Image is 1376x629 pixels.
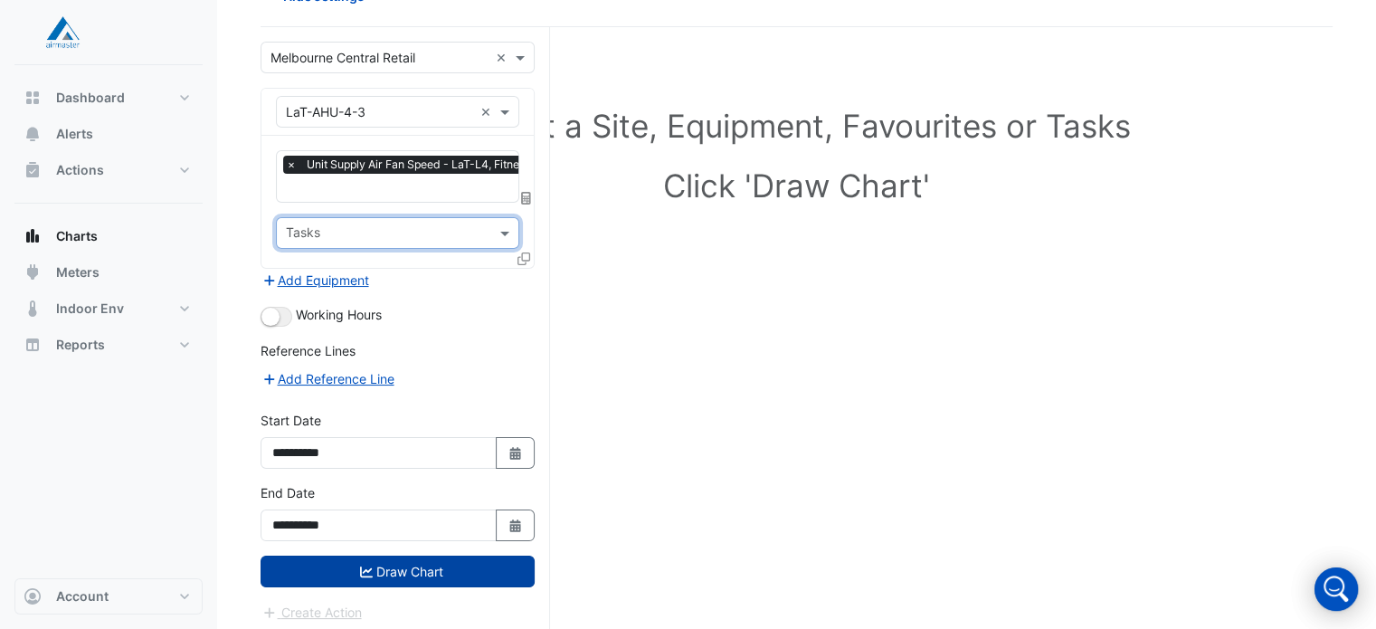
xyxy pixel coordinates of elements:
[24,161,42,179] app-icon: Actions
[261,368,395,389] button: Add Reference Line
[261,483,315,502] label: End Date
[261,556,535,587] button: Draw Chart
[14,116,203,152] button: Alerts
[300,167,1293,205] h1: Click 'Draw Chart'
[296,307,382,322] span: Working Hours
[56,587,109,605] span: Account
[24,125,42,143] app-icon: Alerts
[56,125,93,143] span: Alerts
[480,102,496,121] span: Clear
[14,291,203,327] button: Indoor Env
[56,263,100,281] span: Meters
[508,445,524,461] fa-icon: Select Date
[283,156,299,174] span: ×
[56,336,105,354] span: Reports
[56,300,124,318] span: Indoor Env
[283,223,320,246] div: Tasks
[14,218,203,254] button: Charts
[56,161,104,179] span: Actions
[508,518,524,533] fa-icon: Select Date
[1314,567,1358,611] div: Open Intercom Messenger
[302,156,570,174] span: Unit Supply Air Fan Speed - LaT-L4, Fitness First 3
[517,251,530,266] span: Clone Favourites and Tasks from this Equipment to other Equipment
[261,341,356,360] label: Reference Lines
[56,227,98,245] span: Charts
[14,152,203,188] button: Actions
[22,14,103,51] img: Company Logo
[24,300,42,318] app-icon: Indoor Env
[14,327,203,363] button: Reports
[24,89,42,107] app-icon: Dashboard
[496,48,511,67] span: Clear
[56,89,125,107] span: Dashboard
[518,190,535,205] span: Choose Function
[24,336,42,354] app-icon: Reports
[24,227,42,245] app-icon: Charts
[261,270,370,291] button: Add Equipment
[261,604,363,619] app-escalated-ticket-create-button: Please draw the charts first
[14,254,203,291] button: Meters
[14,578,203,615] button: Account
[24,263,42,281] app-icon: Meters
[14,80,203,116] button: Dashboard
[261,411,321,430] label: Start Date
[300,107,1293,145] h1: Select a Site, Equipment, Favourites or Tasks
